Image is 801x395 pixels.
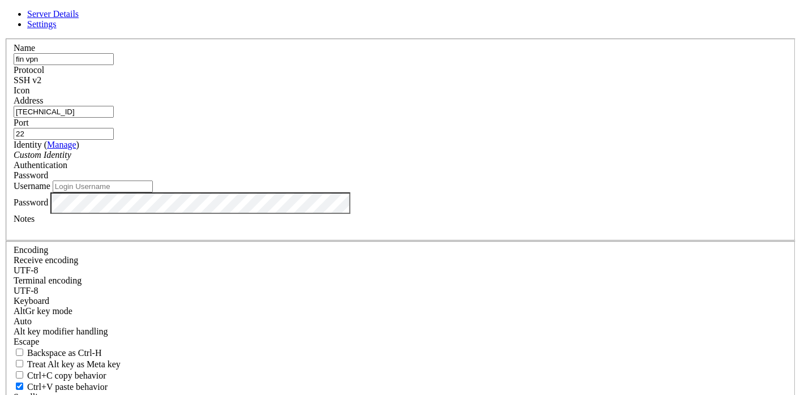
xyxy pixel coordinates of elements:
input: Ctrl+V paste behavior [16,383,23,390]
label: Icon [14,85,29,95]
i: Custom Identity [14,150,71,160]
x-row: New release '24.04.3 LTS' available. [5,255,655,264]
x-row: Swap usage: 0% IPv6 address for ens3: [TECHNICAL_ID] [5,72,655,81]
input: Host Name or IP [14,106,114,118]
label: Set the expected encoding for data received from the host. If the encodings do not match, visual ... [14,255,78,265]
label: Encoding [14,245,48,255]
x-row: root@finserver:~# FATAL ERROR: Connection reset by peer [5,303,655,312]
x-row: * Strictly confined Kubernetes makes edge and IoT secure. Learn how MicroK8s [5,91,655,101]
label: Identity [14,140,79,149]
x-row: The list of available updates is more than a week old. [5,235,655,245]
div: (0, 32) [5,312,9,322]
label: If true, the backspace should send BS ('\x08', aka ^H). Otherwise the backspace key should send '... [14,348,102,358]
label: The default terminal encoding. ISO-2022 enables character map translations (like graphics maps). ... [14,276,82,285]
x-row: System load: 0.0 Processes: 98 [5,43,655,53]
label: Controls how the Alt key is handled. Escape: Send an ESC prefix. 8-Bit: Add 128 to the typed char... [14,327,108,336]
label: Keyboard [14,296,49,306]
span: Treat Alt key as Meta key [27,359,121,369]
label: Port [14,118,29,127]
div: Password [14,170,787,181]
span: Ctrl+V paste behavior [27,382,108,392]
x-row: To see these additional updates run: apt list --upgradable [5,178,655,187]
label: Address [14,96,43,105]
input: Ctrl+C copy behavior [16,371,23,379]
span: Password [14,170,48,180]
label: Password [14,197,48,207]
x-row: System information as of [DATE] [5,24,655,33]
label: Ctrl+V pastes if true, sends ^V to host if false. Ctrl+Shift+V sends ^V to host if true, pastes i... [14,382,108,392]
input: Backspace as Ctrl-H [16,349,23,356]
x-row: [URL][DOMAIN_NAME] [5,120,655,130]
label: Ctrl-C copies if true, send ^C to host if false. Ctrl-Shift-C sends ^C to host if true, copies if... [14,371,106,380]
div: Escape [14,337,787,347]
div: Custom Identity [14,150,787,160]
span: Escape [14,337,39,346]
label: Protocol [14,65,44,75]
x-row: Run 'do-release-upgrade' to upgrade to it. [5,264,655,274]
label: Set the expected encoding for data received from the host. If the encodings do not match, visual ... [14,306,72,316]
span: Auto [14,316,32,326]
div: Auto [14,316,787,327]
a: Server Details [27,9,79,19]
x-row: Enable ESM Apps to receive additional future security updates. [5,197,655,207]
div: UTF-8 [14,286,787,296]
span: UTF-8 [14,265,38,275]
input: Port Number [14,128,114,140]
label: Username [14,181,50,191]
span: Ctrl+C copy behavior [27,371,106,380]
input: Login Username [53,181,153,192]
input: Treat Alt key as Meta key [16,360,23,367]
label: Name [14,43,35,53]
x-row: Last login: [DATE] from [TECHNICAL_ID] [5,293,655,303]
div: UTF-8 [14,265,787,276]
x-row: To check for new updates run: sudo apt update [5,245,655,255]
a: Manage [47,140,76,149]
x-row: just raised the bar for easy, resilient and secure K8s cluster deployment. [5,101,655,110]
div: SSH v2 [14,75,787,85]
a: Settings [27,19,57,29]
label: Notes [14,214,35,224]
span: SSH v2 [14,75,41,85]
label: Whether the Alt key acts as a Meta key or as a distinct Alt key. [14,359,121,369]
x-row: Memory usage: 5% IPv4 address for ens3: [TECHNICAL_ID] [5,62,655,72]
x-row: 117 of these updates are standard security updates. [5,168,655,178]
x-row: See [URL][DOMAIN_NAME] or run: sudo pro status [5,207,655,216]
label: Authentication [14,160,67,170]
x-row: * Support: [URL][DOMAIN_NAME] [5,5,655,14]
x-row: Usage of /: 10.2% of 58.96GB Users logged in: 0 [5,53,655,62]
span: ( ) [44,140,79,149]
input: Server Name [14,53,114,65]
span: Backspace as Ctrl-H [27,348,102,358]
span: UTF-8 [14,286,38,295]
x-row: Expanded Security Maintenance for Applications is not enabled. [5,139,655,149]
x-row: 158 updates can be applied immediately. [5,158,655,168]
